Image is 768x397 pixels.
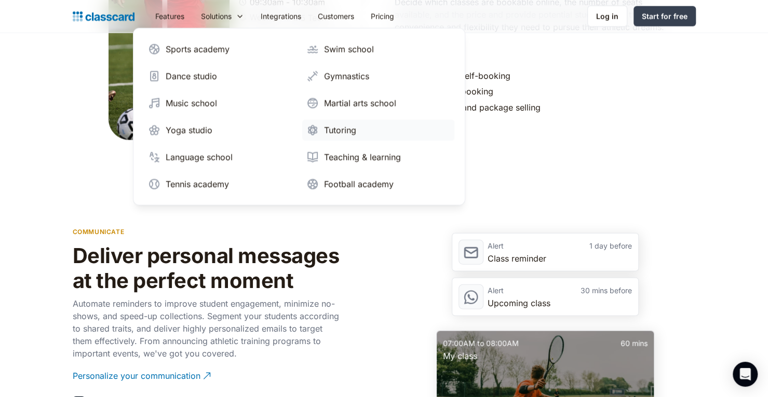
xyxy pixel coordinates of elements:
a: Integrations [252,5,309,28]
a: Football academy [302,174,454,195]
a: Gymnastics [302,66,454,87]
a: Yoga studio [144,120,296,141]
div: My class [443,350,648,362]
div: Music school [166,97,217,109]
div: Membership and package selling [411,102,541,113]
div: Martial arts school [324,97,396,109]
a: home [73,9,134,24]
a: Pricing [362,5,402,28]
div: 30 mins before [560,284,632,297]
p: Automate reminders to improve student engagement, minimize no-shows, and speed-up collections. Se... [73,297,343,360]
a: Tutoring [302,120,454,141]
div: Language school [166,151,233,163]
div: Upcoming class [488,297,632,309]
div: Dance studio [166,70,217,83]
a: Features [147,5,193,28]
a: Swim school [302,39,454,60]
div: Personalize your communication [73,362,200,382]
div: Sports academy [166,43,230,56]
a: Teaching & learning [302,147,454,168]
div: Tennis academy [166,178,229,190]
p: communicate [73,227,125,237]
nav: Solutions [133,28,465,206]
div: Log in [596,11,618,22]
a: Dance studio [144,66,296,87]
div: 60 mins [545,337,648,350]
div: Solutions [201,11,232,22]
div: Alert [488,240,560,252]
div: 07:00AM to 08:00AM [443,337,545,350]
div: Gymnastics [324,70,369,83]
div: Teaching & learning [324,151,401,163]
div: Yoga studio [166,124,212,136]
a: Start for free [634,6,696,26]
div: Open Intercom Messenger [733,362,758,387]
div: Swim school [324,43,374,56]
a: Martial arts school [302,93,454,114]
div: Start for free [642,11,688,22]
div: Class reminder [488,252,632,265]
div: 1 day before [560,240,632,252]
a: Log in [587,6,627,27]
a: Sports academy [144,39,296,60]
a: Personalize your communication [73,362,343,390]
div: Tutoring [324,124,356,136]
a: Customers [309,5,362,28]
div: Football academy [324,178,394,190]
a: Language school [144,147,296,168]
a: See examples [395,35,665,64]
h2: Deliver personal messages at the perfect moment [73,243,343,293]
a: Music school [144,93,296,114]
a: Tennis academy [144,174,296,195]
div: Alert [488,284,560,297]
div: Solutions [193,5,252,28]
